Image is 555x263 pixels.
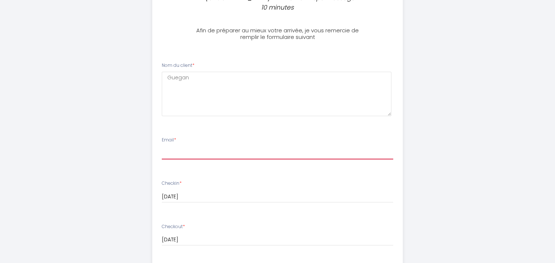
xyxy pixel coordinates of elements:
[162,223,185,230] label: Checkout
[162,62,194,69] label: Nom du client
[162,137,176,144] label: Email
[196,27,359,40] h3: Afin de préparer au mieux votre arrivée, je vous remercie de remplir le formulaire suivant
[162,180,182,187] label: Checkin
